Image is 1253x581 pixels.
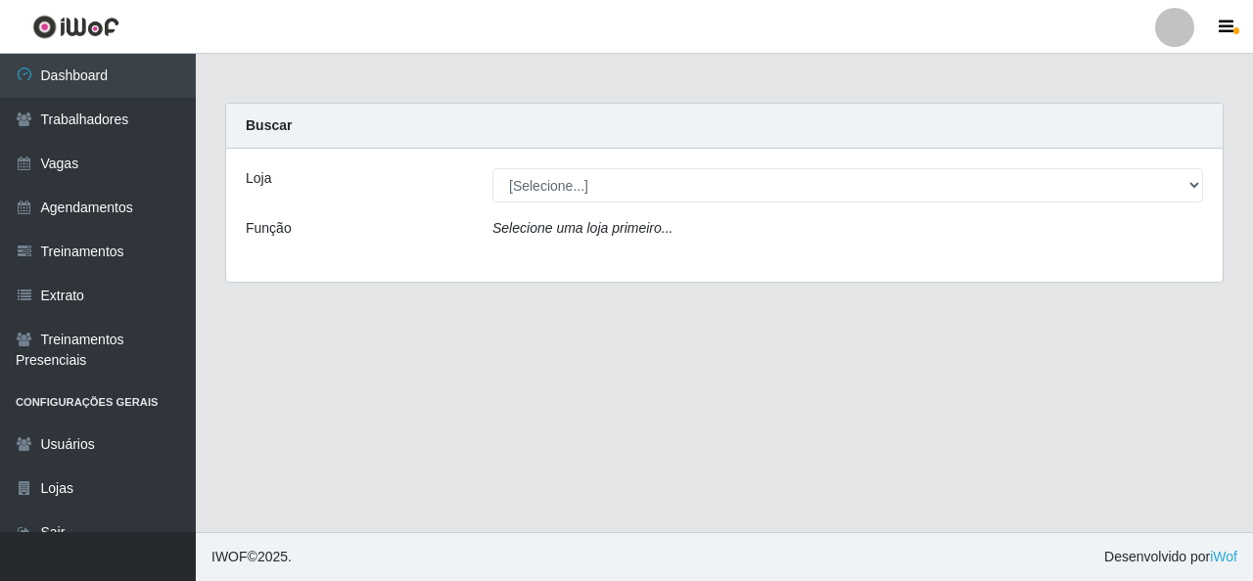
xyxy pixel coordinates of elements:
[1210,549,1237,564] a: iWof
[246,218,292,239] label: Função
[211,547,292,567] span: © 2025 .
[211,549,248,564] span: IWOF
[492,220,673,236] i: Selecione uma loja primeiro...
[246,168,271,189] label: Loja
[246,117,292,133] strong: Buscar
[32,15,119,39] img: CoreUI Logo
[1104,547,1237,567] span: Desenvolvido por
